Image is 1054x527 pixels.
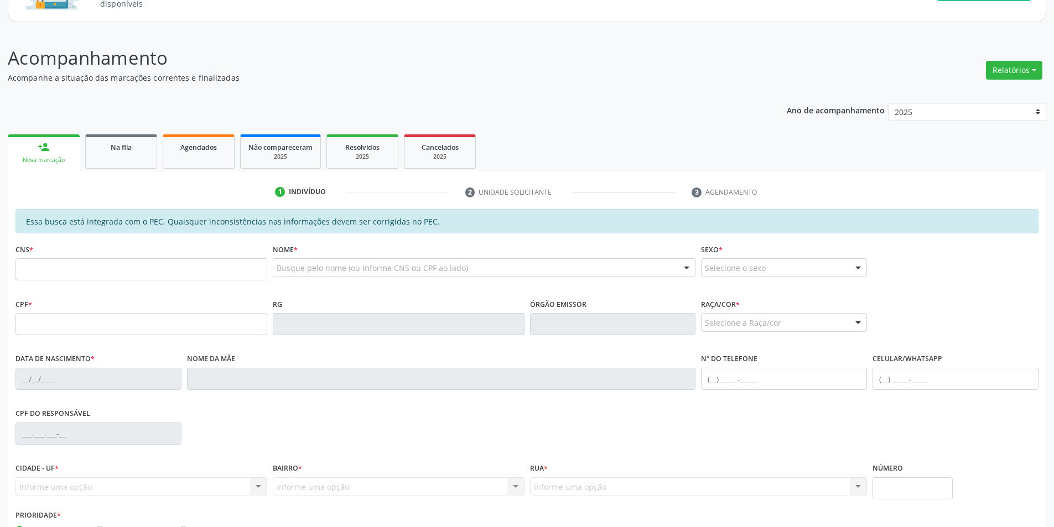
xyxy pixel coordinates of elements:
[187,351,235,368] label: Nome da mãe
[15,241,33,258] label: CNS
[15,156,72,164] div: Nova marcação
[277,262,468,274] span: Busque pelo nome (ou informe CNS ou CPF ao lado)
[701,368,867,390] input: (__) _____-_____
[705,262,766,274] span: Selecione o sexo
[422,143,459,152] span: Cancelados
[289,187,326,197] div: Indivíduo
[345,143,380,152] span: Resolvidos
[701,241,723,258] label: Sexo
[273,460,302,477] label: Bairro
[15,368,181,390] input: __/__/____
[248,143,313,152] span: Não compareceram
[335,153,390,161] div: 2025
[273,296,282,313] label: RG
[15,405,90,422] label: CPF do responsável
[15,209,1039,233] div: Essa busca está integrada com o PEC. Quaisquer inconsistências nas informações devem ser corrigid...
[15,296,32,313] label: CPF
[787,103,885,117] p: Ano de acompanhamento
[986,61,1042,80] button: Relatórios
[275,187,285,197] div: 1
[180,143,217,152] span: Agendados
[38,141,50,153] div: person_add
[701,351,757,368] label: Nº do Telefone
[15,422,181,445] input: ___.___.___-__
[15,460,59,477] label: Cidade - UF
[873,460,903,477] label: Número
[412,153,468,161] div: 2025
[530,296,586,313] label: Órgão emissor
[701,296,740,313] label: Raça/cor
[705,317,781,328] span: Selecione a Raça/cor
[273,241,298,258] label: Nome
[15,351,95,368] label: Data de nascimento
[530,460,548,477] label: Rua
[8,44,735,72] p: Acompanhamento
[8,72,735,84] p: Acompanhe a situação das marcações correntes e finalizadas
[111,143,132,152] span: Na fila
[873,368,1039,390] input: (__) _____-_____
[248,153,313,161] div: 2025
[873,351,942,368] label: Celular/WhatsApp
